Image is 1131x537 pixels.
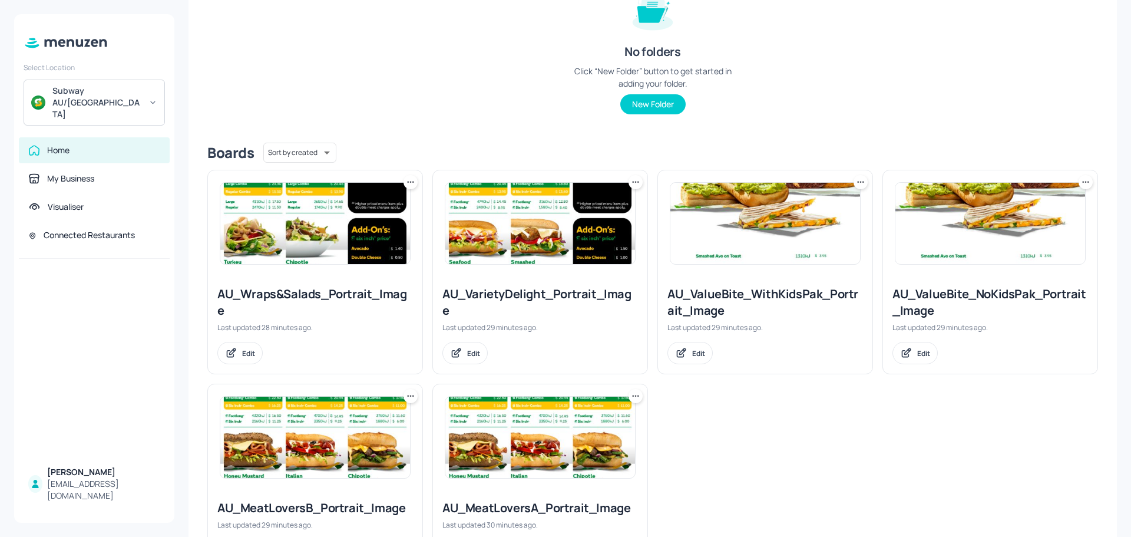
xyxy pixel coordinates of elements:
[692,348,705,358] div: Edit
[31,95,45,110] img: avatar
[217,322,413,332] div: Last updated 28 minutes ago.
[620,94,686,114] button: New Folder
[24,62,165,73] div: Select Location
[892,322,1088,332] div: Last updated 29 minutes ago.
[44,229,135,241] div: Connected Restaurants
[47,144,70,156] div: Home
[52,85,141,120] div: Subway AU/[GEOGRAPHIC_DATA]
[48,201,84,213] div: Visualiser
[263,141,336,164] div: Sort by created
[442,322,638,332] div: Last updated 29 minutes ago.
[220,183,410,264] img: 2025-07-21-175305784259452h8b2m9a37.jpeg
[895,183,1085,264] img: 2025-07-18-17528193516553b39uzvwtff.jpeg
[47,173,94,185] div: My Business
[624,44,680,60] div: No folders
[47,466,160,478] div: [PERSON_NAME]
[445,397,635,478] img: 2025-07-18-1752818564986w6yhk3vjx2.jpeg
[217,500,413,516] div: AU_MeatLoversB_Portrait_Image
[445,183,635,264] img: 2025-07-18-1752821033959jvm7n3tedx9.jpeg
[242,348,255,358] div: Edit
[917,348,930,358] div: Edit
[667,322,863,332] div: Last updated 29 minutes ago.
[670,183,860,264] img: 2025-07-18-17528193516553b39uzvwtff.jpeg
[467,348,480,358] div: Edit
[207,143,254,162] div: Boards
[442,286,638,319] div: AU_VarietyDelight_Portrait_Image
[442,520,638,530] div: Last updated 30 minutes ago.
[442,500,638,516] div: AU_MeatLoversA_Portrait_Image
[47,478,160,502] div: [EMAIL_ADDRESS][DOMAIN_NAME]
[220,397,410,478] img: 2025-07-18-1752818564986w6yhk3vjx2.jpeg
[217,520,413,530] div: Last updated 29 minutes ago.
[564,65,741,90] div: Click “New Folder” button to get started in adding your folder.
[217,286,413,319] div: AU_Wraps&Salads_Portrait_Image
[667,286,863,319] div: AU_ValueBite_WithKidsPak_Portrait_Image
[892,286,1088,319] div: AU_ValueBite_NoKidsPak_Portrait_Image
